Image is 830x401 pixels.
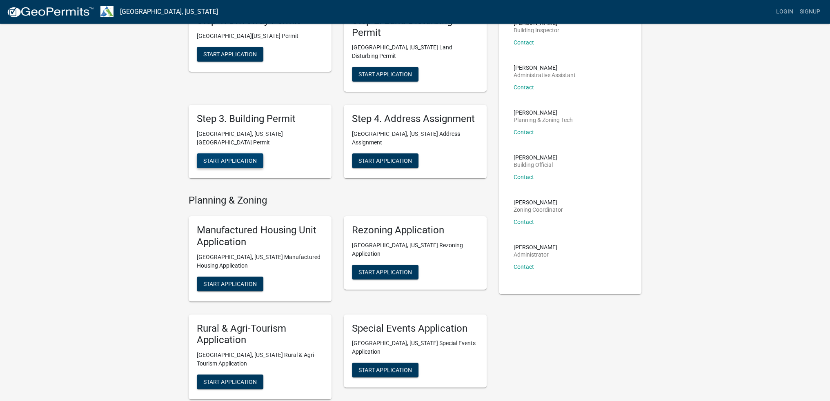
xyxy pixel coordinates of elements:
h5: Manufactured Housing Unit Application [197,224,323,248]
a: Contact [514,84,534,91]
p: [GEOGRAPHIC_DATA], [US_STATE] Manufactured Housing Application [197,253,323,270]
h5: Step 4. Address Assignment [352,113,478,125]
h5: Step 3. Building Permit [197,113,323,125]
span: Start Application [358,367,412,373]
a: Contact [514,129,534,135]
h5: Rezoning Application [352,224,478,236]
span: Start Application [203,379,257,385]
a: Login [773,4,797,20]
button: Start Application [352,265,418,279]
span: Start Application [358,71,412,78]
p: Zoning Coordinator [514,207,563,213]
p: [PERSON_NAME] [514,110,573,115]
p: [PERSON_NAME] [514,199,563,205]
img: Troup County, Georgia [100,6,113,17]
p: [GEOGRAPHIC_DATA], [US_STATE][GEOGRAPHIC_DATA] Permit [197,130,323,147]
h5: Special Events Application [352,323,478,335]
p: [PERSON_NAME] [514,155,557,160]
span: Start Application [358,268,412,275]
p: [PERSON_NAME] [514,65,576,71]
h5: Rural & Agri-Tourism Application [197,323,323,346]
span: Start Application [203,51,257,57]
a: Contact [514,174,534,180]
p: [GEOGRAPHIC_DATA], [US_STATE] Rezoning Application [352,241,478,258]
button: Start Application [352,67,418,82]
span: Start Application [203,280,257,287]
a: Contact [514,219,534,225]
a: [GEOGRAPHIC_DATA], [US_STATE] [120,5,218,19]
button: Start Application [352,363,418,377]
p: [PERSON_NAME] [514,244,557,250]
p: [GEOGRAPHIC_DATA], [US_STATE] Land Disturbing Permit [352,43,478,60]
button: Start Application [197,153,263,168]
p: Building Inspector [514,27,559,33]
h4: Planning & Zoning [189,195,487,206]
p: Administrative Assistant [514,72,576,78]
span: Start Application [358,157,412,164]
a: Signup [797,4,823,20]
p: [GEOGRAPHIC_DATA], [US_STATE] Special Events Application [352,339,478,356]
button: Start Application [197,374,263,389]
p: [PERSON_NAME] [514,20,559,26]
span: Start Application [203,157,257,164]
h5: Step 2. Land Disturbing Permit [352,15,478,39]
p: [GEOGRAPHIC_DATA], [US_STATE] Address Assignment [352,130,478,147]
p: Building Official [514,162,557,168]
p: Planning & Zoning Tech [514,117,573,123]
p: Administrator [514,252,557,257]
button: Start Application [197,277,263,291]
button: Start Application [197,47,263,62]
p: [GEOGRAPHIC_DATA], [US_STATE] Rural & Agri-Tourism Application [197,351,323,368]
a: Contact [514,39,534,46]
button: Start Application [352,153,418,168]
p: [GEOGRAPHIC_DATA][US_STATE] Permit [197,32,323,40]
a: Contact [514,264,534,270]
